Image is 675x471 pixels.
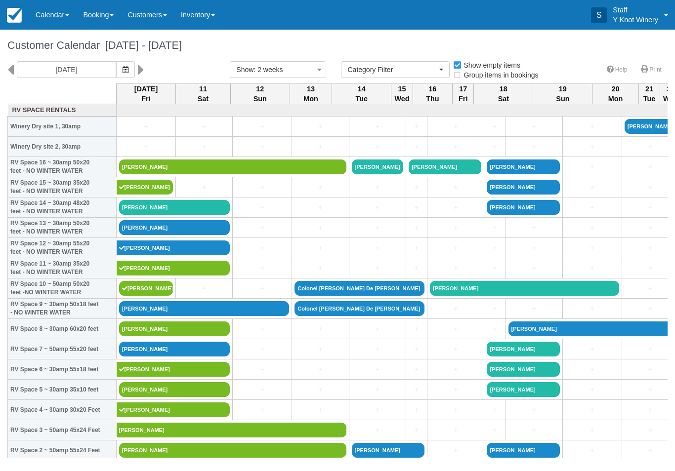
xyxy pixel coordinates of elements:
[565,182,619,193] a: +
[235,385,289,395] a: +
[119,281,173,296] a: [PERSON_NAME]
[565,162,619,172] a: +
[332,83,391,104] th: 14 Tue
[352,364,403,375] a: +
[119,321,230,336] a: [PERSON_NAME]
[565,304,619,314] a: +
[430,182,481,193] a: +
[409,385,424,395] a: +
[352,182,403,193] a: +
[8,400,117,420] th: RV Space 4 ~ 30amp 30x20 Feet
[565,202,619,213] a: +
[487,324,503,334] a: +
[119,342,230,356] a: [PERSON_NAME]
[508,263,560,274] a: +
[409,243,424,253] a: +
[119,382,230,397] a: [PERSON_NAME]
[230,61,326,78] button: Show: 2 weeks
[236,66,253,74] span: Show
[565,425,619,435] a: +
[295,202,346,213] a: +
[352,142,403,152] a: +
[487,382,559,397] a: [PERSON_NAME]
[430,223,481,233] a: +
[409,344,424,354] a: +
[100,39,182,51] span: [DATE] - [DATE]
[7,39,668,51] h1: Customer Calendar
[235,344,289,354] a: +
[453,61,528,68] span: Show empty items
[119,159,346,174] a: [PERSON_NAME]
[565,344,619,354] a: +
[352,405,403,415] a: +
[290,83,332,104] th: 13 Mon
[117,261,230,275] a: [PERSON_NAME]
[8,319,117,339] th: RV Space 8 ~ 30amp 60x20 feet
[430,364,481,375] a: +
[8,238,117,258] th: RV Space 12 ~ 30amp 55x20 feet - NO WINTER WATER
[487,342,559,356] a: [PERSON_NAME]
[235,243,289,253] a: +
[7,8,22,23] img: checkfront-main-nav-mini-logo.png
[565,243,619,253] a: +
[409,142,424,152] a: +
[352,263,403,274] a: +
[430,243,481,253] a: +
[352,121,403,132] a: +
[235,405,289,415] a: +
[487,362,559,377] a: [PERSON_NAME]
[352,324,403,334] a: +
[235,223,289,233] a: +
[508,243,560,253] a: +
[601,63,633,77] a: Help
[8,137,117,157] th: Winery Dry site 2, 30amp
[8,359,117,380] th: RV Space 6 ~ 30amp 55x18 feet
[508,425,560,435] a: +
[453,71,547,78] span: Group items in bookings
[119,200,230,215] a: [PERSON_NAME]
[295,364,346,375] a: +
[453,83,474,104] th: 17 Fri
[347,65,437,75] span: Category Filter
[295,385,346,395] a: +
[178,283,230,294] a: +
[565,263,619,274] a: +
[453,68,545,82] label: Group items in bookings
[8,339,117,359] th: RV Space 7 ~ 50amp 55x20 feet
[430,304,481,314] a: +
[409,182,424,193] a: +
[295,324,346,334] a: +
[430,142,481,152] a: +
[487,180,559,195] a: [PERSON_NAME]
[487,142,503,152] a: +
[178,182,230,193] a: +
[295,243,346,253] a: +
[119,121,173,132] a: +
[409,405,424,415] a: +
[487,405,503,415] a: +
[565,445,619,456] a: +
[295,223,346,233] a: +
[565,385,619,395] a: +
[8,157,117,177] th: RV Space 16 ~ 30amp 50x20 feet - NO WINTER WATER
[235,283,289,294] a: +
[409,364,424,375] a: +
[430,202,481,213] a: +
[352,223,403,233] a: +
[453,58,527,73] label: Show empty items
[565,121,619,132] a: +
[409,324,424,334] a: +
[8,197,117,218] th: RV Space 14 ~ 30amp 48x20 feet - NO WINTER WATER
[487,243,503,253] a: +
[352,385,403,395] a: +
[295,263,346,274] a: +
[341,61,450,78] button: Category Filter
[117,362,230,377] a: [PERSON_NAME]
[119,443,346,458] a: [PERSON_NAME]
[430,344,481,354] a: +
[613,15,658,25] p: Y Knot Winery
[508,304,560,314] a: +
[409,159,481,174] a: [PERSON_NAME]
[565,405,619,415] a: +
[235,121,289,132] a: +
